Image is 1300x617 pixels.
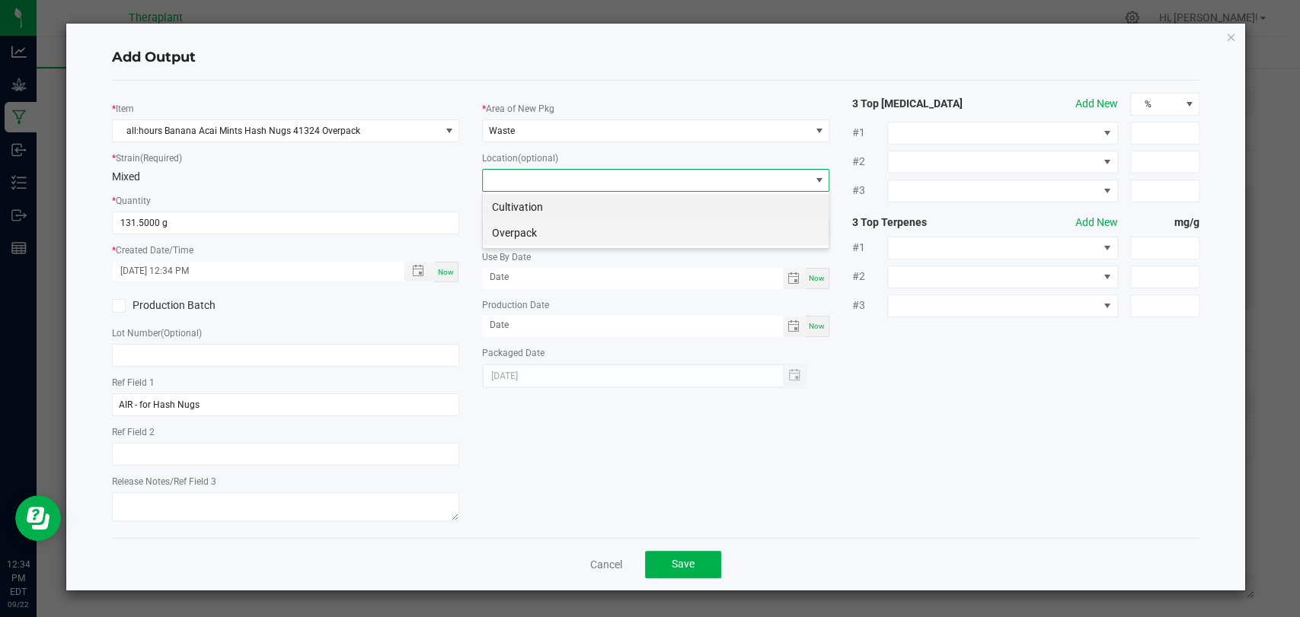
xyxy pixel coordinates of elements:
label: Ref Field 1 [112,376,155,390]
span: #1 [852,240,887,256]
label: Packaged Date [482,346,545,360]
label: Use By Date [482,250,531,264]
h4: Add Output [112,48,1199,68]
span: (Required) [140,153,182,164]
span: Waste [489,126,515,136]
span: (optional) [518,153,558,164]
strong: 3 Top Terpenes [852,215,991,231]
label: Ref Field 2 [112,425,155,439]
label: Release Notes/Ref Field 3 [112,475,216,488]
span: all:hours Banana Acai Mints Hash Nugs 41324 Overpack [113,120,439,142]
button: Add New [1075,96,1118,112]
label: Production Date [482,298,549,312]
button: Add New [1075,215,1118,231]
label: Lot Number [112,326,202,340]
span: #3 [852,297,887,313]
strong: 3 Top [MEDICAL_DATA] [852,96,991,112]
span: Now [809,274,825,282]
label: Quantity [116,194,151,208]
span: Now [438,268,454,276]
span: (Optional) [161,328,202,339]
a: Cancel [590,557,622,572]
input: Date [482,316,783,335]
li: Cultivation [483,194,829,220]
span: Toggle popup [404,262,434,281]
span: #2 [852,154,887,170]
iframe: Resource center [15,495,61,541]
span: #2 [852,269,887,285]
label: Strain [116,151,182,165]
input: Created Datetime [113,262,388,281]
li: Overpack [483,220,829,246]
label: Production Batch [112,297,274,313]
button: Save [645,551,721,578]
label: Created Date/Time [116,243,193,257]
span: Toggle calendar [783,268,805,289]
span: #3 [852,183,887,199]
strong: mg/g [1130,215,1199,231]
span: Now [809,322,825,330]
span: % [1131,94,1180,115]
span: Toggle calendar [783,316,805,337]
span: #1 [852,125,887,141]
input: Date [482,268,783,287]
label: Location [482,151,558,165]
span: Mixed [112,170,140,183]
label: Area of New Pkg [486,102,554,116]
label: Item [116,102,134,116]
span: Save [672,558,695,570]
